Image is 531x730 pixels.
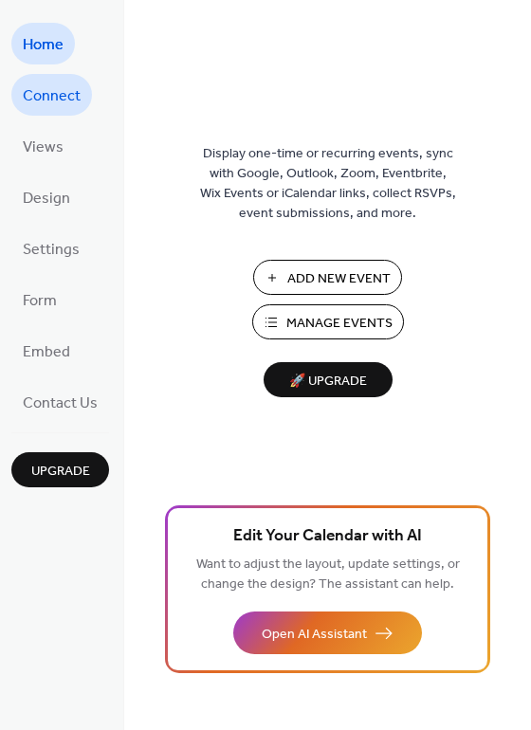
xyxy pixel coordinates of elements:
[233,611,422,654] button: Open AI Assistant
[11,330,82,372] a: Embed
[23,82,81,112] span: Connect
[23,133,64,163] span: Views
[23,235,80,265] span: Settings
[23,286,57,317] span: Form
[23,338,70,368] span: Embed
[31,462,90,482] span: Upgrade
[11,228,91,269] a: Settings
[287,269,391,289] span: Add New Event
[23,184,70,214] span: Design
[233,523,422,550] span: Edit Your Calendar with AI
[262,625,367,645] span: Open AI Assistant
[23,30,64,61] span: Home
[200,144,456,224] span: Display one-time or recurring events, sync with Google, Outlook, Zoom, Eventbrite, Wix Events or ...
[11,125,75,167] a: Views
[253,260,402,295] button: Add New Event
[252,304,404,339] button: Manage Events
[11,176,82,218] a: Design
[286,314,393,334] span: Manage Events
[196,552,460,597] span: Want to adjust the layout, update settings, or change the design? The assistant can help.
[264,362,393,397] button: 🚀 Upgrade
[11,279,68,320] a: Form
[11,452,109,487] button: Upgrade
[11,74,92,116] a: Connect
[275,369,381,394] span: 🚀 Upgrade
[11,381,109,423] a: Contact Us
[23,389,98,419] span: Contact Us
[11,23,75,64] a: Home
